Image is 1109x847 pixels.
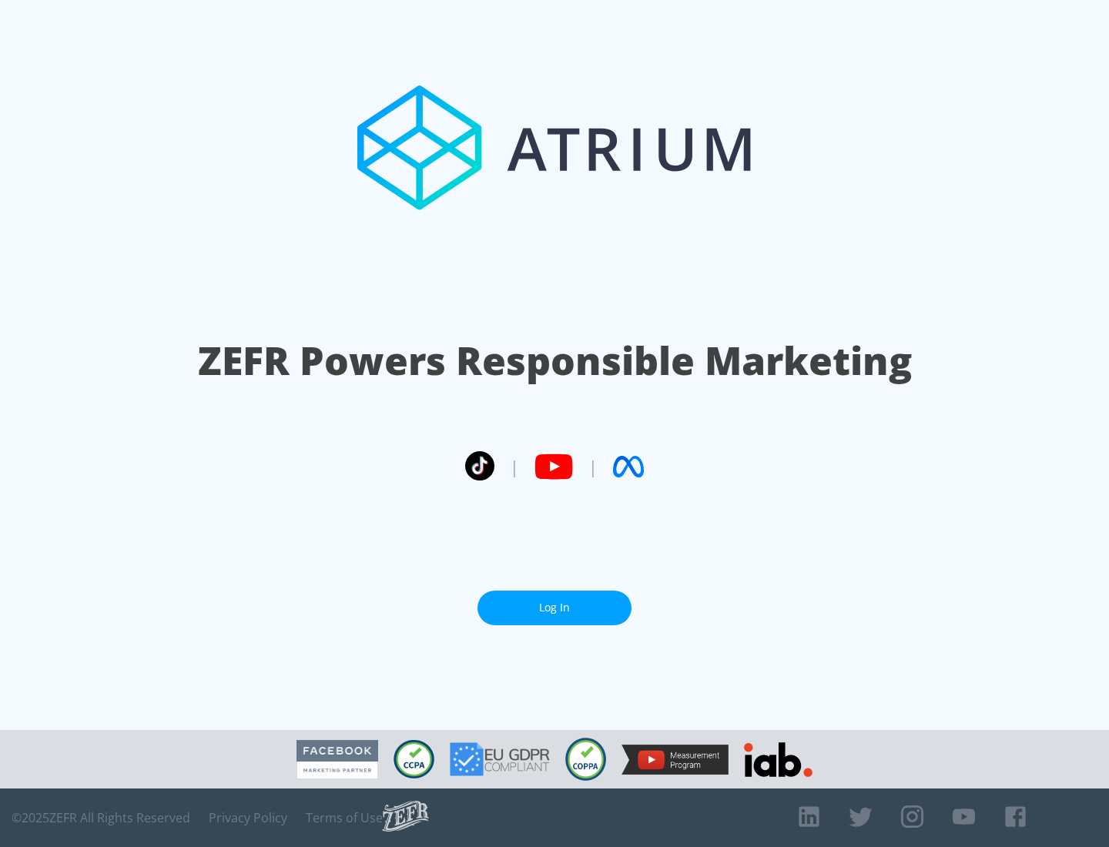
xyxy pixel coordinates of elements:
a: Terms of Use [306,810,383,825]
img: COPPA Compliant [565,738,606,781]
a: Log In [477,591,632,625]
img: GDPR Compliant [450,742,550,776]
a: Privacy Policy [209,810,287,825]
img: IAB [744,742,812,777]
img: YouTube Measurement Program [622,745,729,775]
h1: ZEFR Powers Responsible Marketing [198,334,912,387]
span: | [588,455,598,478]
span: © 2025 ZEFR All Rights Reserved [12,810,190,825]
span: | [510,455,519,478]
img: CCPA Compliant [394,740,434,778]
img: Facebook Marketing Partner [297,740,378,779]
